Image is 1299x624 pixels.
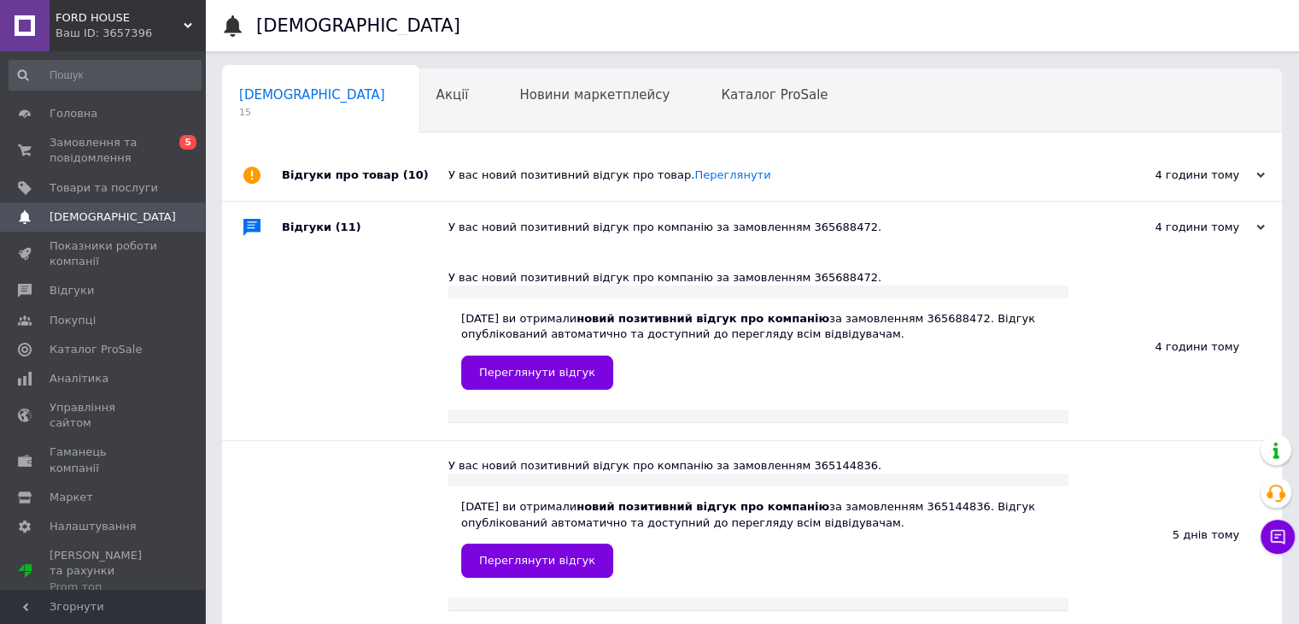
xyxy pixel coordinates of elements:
[448,168,1094,183] div: У вас новий позитивний відгук про товар.
[336,221,361,233] span: (11)
[50,371,108,386] span: Аналітика
[50,490,93,505] span: Маркет
[50,444,158,475] span: Гаманець компанії
[179,135,196,150] span: 5
[479,366,595,379] span: Переглянути відгук
[239,87,385,103] span: [DEMOGRAPHIC_DATA]
[461,499,1056,577] div: [DATE] ви отримали за замовленням 365144836. Відгук опублікований автоматично та доступний до пер...
[50,342,142,357] span: Каталог ProSale
[448,270,1068,286] div: У вас новий позитивний відгук про компанію за замовленням 365688472.
[9,60,202,91] input: Пошук
[1261,520,1295,554] button: Чат з покупцем
[461,311,1056,389] div: [DATE] ви отримали за замовленням 365688472. Відгук опублікований автоматично та доступний до пер...
[461,544,613,578] a: Переглянути відгук
[50,548,158,595] span: [PERSON_NAME] та рахунки
[50,209,176,225] span: [DEMOGRAPHIC_DATA]
[56,26,205,41] div: Ваш ID: 3657396
[448,458,1068,474] div: У вас новий позитивний відгук про компанію за замовленням 365144836.
[479,554,595,567] span: Переглянути відгук
[436,87,469,103] span: Акції
[519,87,670,103] span: Новини маркетплейсу
[1094,220,1265,235] div: 4 години тому
[576,500,829,513] b: новий позитивний відгук про компанію
[576,312,829,325] b: новий позитивний відгук про компанію
[56,10,184,26] span: FORD HOUSE
[50,283,94,298] span: Відгуки
[50,313,96,328] span: Покупці
[461,356,613,390] a: Переглянути відгук
[50,135,158,166] span: Замовлення та повідомлення
[50,180,158,196] span: Товари та послуги
[1068,253,1282,440] div: 4 години тому
[256,15,460,36] h1: [DEMOGRAPHIC_DATA]
[694,168,770,181] a: Переглянути
[1094,168,1265,183] div: 4 години тому
[448,220,1094,235] div: У вас новий позитивний відгук про компанію за замовленням 365688472.
[282,150,448,201] div: Відгуки про товар
[721,87,828,103] span: Каталог ProSale
[50,106,97,121] span: Головна
[403,168,429,181] span: (10)
[50,400,158,431] span: Управління сайтом
[50,238,158,269] span: Показники роботи компанії
[50,580,158,595] div: Prom топ
[282,202,448,253] div: Відгуки
[50,519,137,534] span: Налаштування
[239,106,385,119] span: 15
